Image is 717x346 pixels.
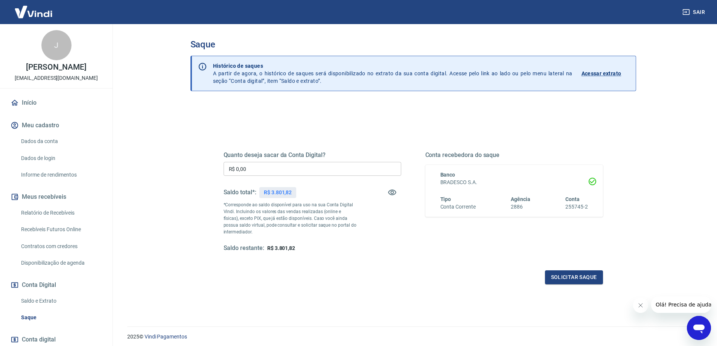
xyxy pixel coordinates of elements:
span: Agência [511,196,530,202]
img: Vindi [9,0,58,23]
span: R$ 3.801,82 [267,245,295,251]
a: Informe de rendimentos [18,167,104,183]
span: Conta digital [22,334,56,345]
h5: Quanto deseja sacar da Conta Digital? [224,151,401,159]
p: *Corresponde ao saldo disponível para uso na sua Conta Digital Vindi. Incluindo os valores das ve... [224,201,357,235]
a: Dados da conta [18,134,104,149]
a: Vindi Pagamentos [145,334,187,340]
a: Recebíveis Futuros Online [18,222,104,237]
h6: BRADESCO S.A. [440,178,588,186]
div: J [41,30,72,60]
h5: Saldo total*: [224,189,256,196]
h3: Saque [190,39,636,50]
p: A partir de agora, o histórico de saques será disponibilizado no extrato da sua conta digital. Ac... [213,62,572,85]
h5: Conta recebedora do saque [425,151,603,159]
button: Meus recebíveis [9,189,104,205]
button: Sair [681,5,708,19]
span: Olá! Precisa de ajuda? [5,5,63,11]
p: R$ 3.801,82 [264,189,292,197]
iframe: Botão para abrir a janela de mensagens [687,316,711,340]
p: [EMAIL_ADDRESS][DOMAIN_NAME] [15,74,98,82]
button: Meu cadastro [9,117,104,134]
iframe: Fechar mensagem [633,298,648,313]
span: Conta [565,196,580,202]
p: 2025 © [127,333,699,341]
a: Acessar extrato [582,62,630,85]
button: Conta Digital [9,277,104,293]
iframe: Mensagem da empresa [651,296,711,313]
span: Tipo [440,196,451,202]
button: Solicitar saque [545,270,603,284]
a: Início [9,95,104,111]
h5: Saldo restante: [224,244,264,252]
a: Contratos com credores [18,239,104,254]
a: Saque [18,310,104,325]
a: Dados de login [18,151,104,166]
p: [PERSON_NAME] [26,63,86,71]
h6: 255745-2 [565,203,588,211]
h6: Conta Corrente [440,203,476,211]
p: Acessar extrato [582,70,621,77]
h6: 2886 [511,203,530,211]
a: Saldo e Extrato [18,293,104,309]
a: Disponibilização de agenda [18,255,104,271]
a: Relatório de Recebíveis [18,205,104,221]
span: Banco [440,172,455,178]
p: Histórico de saques [213,62,572,70]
